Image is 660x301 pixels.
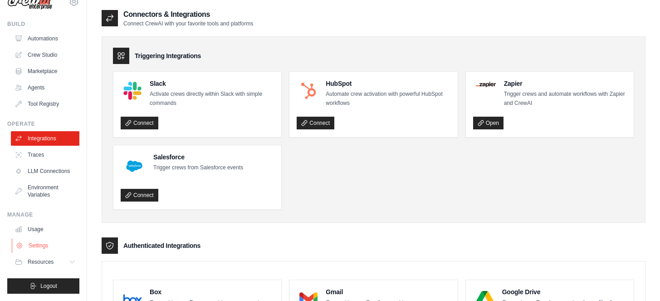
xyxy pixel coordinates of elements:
[11,31,79,46] a: Automations
[135,51,201,60] h3: Triggering Integrations
[153,163,243,173] p: Trigger crews from Salesforce events
[473,117,504,129] a: Open
[504,90,626,108] p: Trigger crews and automate workflows with Zapier and CrewAI
[11,80,79,95] a: Agents
[12,238,80,253] a: Settings
[11,148,79,162] a: Traces
[476,82,496,87] img: Zapier Logo
[150,287,274,296] h4: Box
[123,82,142,100] img: Slack Logo
[504,79,626,88] h4: Zapier
[121,117,158,129] a: Connect
[326,287,450,296] h4: Gmail
[11,164,79,178] a: LLM Connections
[28,258,54,266] span: Resources
[11,180,79,202] a: Environment Variables
[11,222,79,237] a: Usage
[123,20,253,27] p: Connect CrewAI with your favorite tools and platforms
[150,90,274,108] p: Activate crews directly within Slack with simple commands
[11,64,79,79] a: Marketplace
[123,9,253,20] h2: Connectors & Integrations
[11,131,79,146] a: Integrations
[123,155,145,177] img: Salesforce Logo
[7,211,79,218] div: Manage
[7,120,79,128] div: Operate
[7,278,79,294] button: Logout
[7,20,79,28] div: Build
[326,90,450,108] p: Automate crew activation with powerful HubSpot workflows
[123,241,200,250] h3: Authenticated Integrations
[326,79,450,88] h4: HubSpot
[11,255,79,269] button: Resources
[299,82,318,100] img: HubSpot Logo
[297,117,334,129] a: Connect
[11,48,79,62] a: Crew Studio
[150,79,274,88] h4: Slack
[11,97,79,111] a: Tool Registry
[40,282,57,290] span: Logout
[502,287,626,296] h4: Google Drive
[153,153,243,162] h4: Salesforce
[121,189,158,202] a: Connect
